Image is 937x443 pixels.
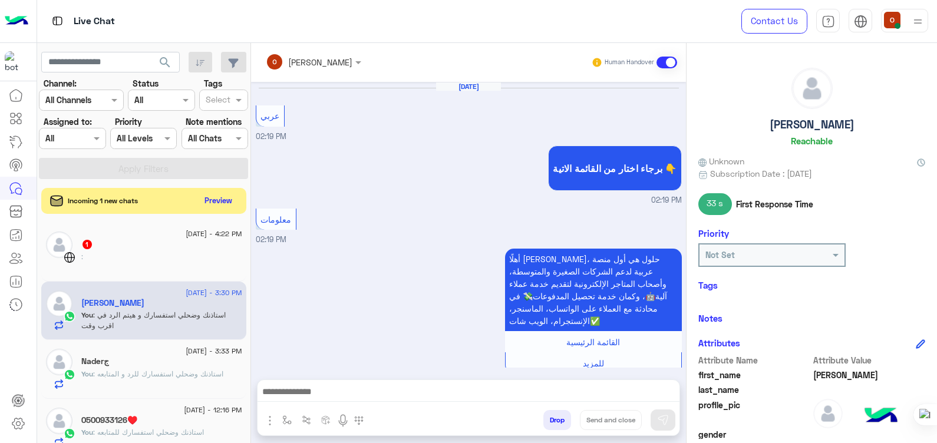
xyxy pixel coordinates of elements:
button: Send and close [580,410,642,430]
span: 02:19 PM [651,195,682,206]
span: برجاء اختار من القائمة الاتية 👇 [553,163,677,174]
h5: [PERSON_NAME] [770,118,854,131]
h6: Priority [698,228,729,239]
button: Preview [200,192,237,209]
label: Channel: [44,77,77,90]
img: userImage [884,12,900,28]
span: 02:19 PM [256,132,286,141]
button: select flow [278,410,297,429]
span: Subscription Date : [DATE] [710,167,812,180]
img: tab [854,15,867,28]
button: Trigger scenario [297,410,316,429]
img: defaultAdmin.png [46,232,72,258]
h6: Attributes [698,338,740,348]
h6: Tags [698,280,925,290]
span: [DATE] - 3:33 PM [186,346,242,356]
label: Assigned to: [44,115,92,128]
small: Human Handover [605,58,654,67]
span: Unknown [698,155,744,167]
img: send message [657,414,669,426]
img: send voice note [336,414,350,428]
img: WebChat [64,252,75,263]
p: Live Chat [74,14,115,29]
h6: Notes [698,313,722,323]
h5: محمد [81,298,144,308]
span: [DATE] - 3:30 PM [186,287,242,298]
img: hulul-logo.png [860,396,902,437]
button: create order [316,410,336,429]
span: search [158,55,172,70]
span: gender [698,428,811,441]
span: You [81,428,93,437]
img: select flow [282,415,292,425]
span: [DATE] - 4:22 PM [186,229,242,239]
a: tab [816,9,840,34]
label: Status [133,77,159,90]
img: WhatsApp [64,369,75,381]
img: defaultAdmin.png [813,399,843,428]
span: first_name [698,369,811,381]
button: search [151,52,180,77]
span: استاذنك وضحلي استفسارك للمتابعه [93,428,204,437]
img: create order [321,415,331,425]
span: [DATE] - 12:16 PM [184,405,242,415]
button: Apply Filters [39,158,248,179]
p: 8/9/2025, 2:19 PM [505,249,682,331]
span: محمد [813,369,926,381]
span: null [813,428,926,441]
h6: Reachable [791,135,833,146]
a: Contact Us [741,9,807,34]
span: Incoming 1 new chats [68,196,138,206]
button: Drop [543,410,571,430]
label: Note mentions [186,115,242,128]
span: profile_pic [698,399,811,426]
h5: Naderج [81,356,109,366]
span: last_name [698,384,811,396]
span: استاذنك وضحلي استفسارك للرد و المتابعه [93,369,223,378]
img: WhatsApp [64,310,75,322]
span: : [81,252,83,261]
span: معلومات [260,214,291,224]
span: 33 s [698,193,732,214]
span: 1 [83,240,92,249]
img: tab [821,15,835,28]
span: عربي [260,111,279,121]
img: send attachment [263,414,277,428]
img: Trigger scenario [302,415,311,425]
span: Attribute Value [813,354,926,366]
span: First Response Time [736,198,813,210]
h5: 0500933126♥️ [81,415,137,425]
label: Tags [204,77,222,90]
span: You [81,310,93,319]
span: استاذنك وضحلي استفسارك و هيتم الرد في اقرب وقت [81,310,226,330]
img: tab [50,14,65,28]
img: profile [910,14,925,29]
div: Select [204,93,230,108]
h6: [DATE] [436,82,501,91]
span: You [81,369,93,378]
label: Priority [115,115,142,128]
span: Attribute Name [698,354,811,366]
img: defaultAdmin.png [46,408,72,434]
span: للمزيد [583,358,604,368]
img: WhatsApp [64,428,75,439]
span: 02:19 PM [256,235,286,244]
img: defaultAdmin.png [792,68,832,108]
img: 114004088273201 [5,51,26,72]
img: defaultAdmin.png [46,349,72,375]
img: Logo [5,9,28,34]
img: defaultAdmin.png [46,290,72,317]
span: القائمة الرئيسية [566,337,620,347]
